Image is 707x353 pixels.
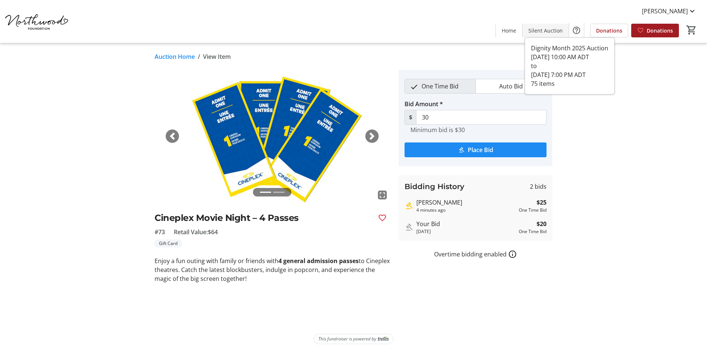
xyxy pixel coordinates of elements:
h2: Cineplex Movie Night – 4 Passes [155,211,372,225]
a: Auction Home [155,52,195,61]
div: to [531,61,608,70]
div: [DATE] [416,228,516,235]
div: 4 minutes ago [416,207,516,214]
span: 2 bids [530,182,547,191]
a: Silent Auction [522,24,569,37]
span: One Time Bid [417,79,463,93]
button: Cart [685,23,698,37]
span: Donations [647,27,673,34]
img: Northwood Foundation's Logo [4,3,70,40]
div: Dignity Month 2025 Auction [531,44,608,53]
mat-icon: fullscreen [378,191,387,199]
span: This fundraiser is powered by [318,336,376,342]
span: Donations [596,27,622,34]
span: Auto Bid [495,79,527,93]
img: Image [155,70,390,202]
span: [PERSON_NAME] [642,7,688,16]
span: View Item [203,52,231,61]
a: Donations [631,24,679,37]
span: $ [405,110,416,125]
div: [DATE] 7:00 PM ADT [531,70,608,79]
div: One Time Bid [519,228,547,235]
span: Place Bid [468,145,493,154]
img: Trellis Logo [378,336,389,342]
div: [PERSON_NAME] [416,198,516,207]
strong: $20 [537,219,547,228]
div: 75 items [531,79,608,88]
span: #73 [155,228,165,236]
a: How overtime bidding works for silent auctions [508,250,517,259]
a: Home [496,24,522,37]
div: Your Bid [416,219,516,228]
div: Overtime bidding enabled [399,250,552,259]
a: Donations [590,24,628,37]
tr-hint: Minimum bid is $30 [410,126,465,134]
label: Bid Amount * [405,100,443,108]
button: Favourite [375,211,390,225]
button: Help [569,23,584,38]
div: One Time Bid [519,207,547,214]
strong: 4 general admission passes [278,257,359,265]
span: Retail Value: $64 [174,228,218,236]
div: [DATE] 10:00 AM ADT [531,53,608,61]
h3: Bidding History [405,181,464,192]
button: [PERSON_NAME] [636,5,703,17]
mat-icon: Outbid [405,223,413,232]
span: Home [502,27,516,34]
button: Place Bid [405,142,547,157]
mat-icon: Highest bid [405,201,413,210]
span: / [198,52,200,61]
tr-label-badge: Gift Card [155,239,182,248]
p: Enjoy a fun outing with family or friends with to Cineplex theatres. Catch the latest blockbuster... [155,256,390,283]
span: Silent Auction [528,27,563,34]
strong: $25 [537,198,547,207]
